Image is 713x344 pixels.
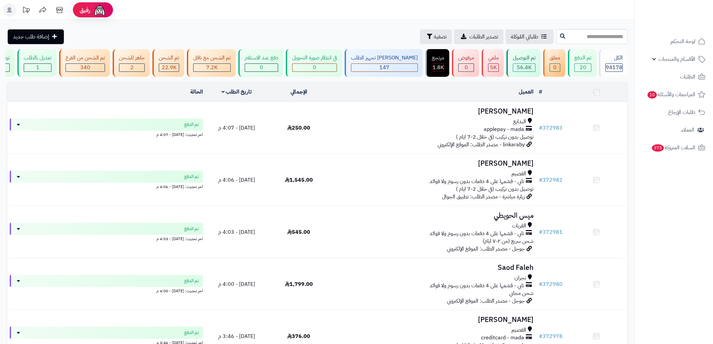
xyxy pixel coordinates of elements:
[10,287,203,294] div: اخر تحديث: [DATE] - 4:00 م
[447,245,525,253] span: جوجل - مصدر الطلب: الموقع الإلكتروني
[186,49,237,77] a: تم الشحن مع ناقل 7.2K
[284,49,343,77] a: في انتظار صورة التحويل 0
[680,72,695,81] span: الطلبات
[351,64,418,71] div: 147
[8,29,64,44] a: إضافة طلب جديد
[287,228,310,236] span: 545.00
[218,228,255,236] span: [DATE] - 4:03 م
[190,88,203,96] a: الحالة
[424,49,451,77] a: مرتجع 1.8K
[218,176,255,184] span: [DATE] - 4:06 م
[260,63,263,71] span: 0
[16,49,58,77] a: تعديل بالطلب 1
[193,54,231,62] div: تم الشحن مع ناقل
[639,104,709,120] a: طلبات الإرجاع
[553,63,557,71] span: 0
[285,280,313,288] span: 1,799.00
[130,63,134,71] span: 2
[80,63,90,71] span: 340
[490,63,497,71] span: 5K
[24,64,51,71] div: 1
[539,280,563,288] a: #372980
[66,64,105,71] div: 340
[488,54,499,62] div: ملغي
[159,54,179,62] div: تم الشحن
[111,49,151,77] a: جاهز للشحن 2
[18,3,34,18] a: تحديثات المنصة
[480,49,505,77] a: ملغي 5K
[292,54,337,62] div: في انتظار صورة التحويل
[24,54,51,62] div: تعديل بالطلب
[505,49,542,77] a: تم التوصيل 56.4K
[194,64,230,71] div: 7223
[550,64,560,71] div: 0
[162,63,176,71] span: 22.9K
[605,54,623,62] div: الكل
[465,63,468,71] span: 0
[639,87,709,103] a: المراجعات والأسئلة10
[550,54,560,62] div: معلق
[442,193,525,201] span: زيارة مباشرة - مصدر الطلب: تطبيق الجوال
[539,124,563,132] a: #372983
[184,329,199,336] span: تم الدفع
[542,49,567,77] a: معلق 0
[80,6,90,14] span: رفيق
[451,49,480,77] a: مرفوض 0
[598,49,629,77] a: الكل94178
[58,49,111,77] a: تم الشحن من الفرع 340
[512,222,526,230] span: القريات
[430,230,524,237] span: تابي - قسّمها على 4 دفعات بدون رسوم ولا فوائد
[447,297,525,305] span: جوجل - مصدر الطلب: الموقع الإلكتروني
[539,124,543,132] span: #
[430,282,524,290] span: تابي - قسّمها على 4 دفعات بدون رسوم ولا فوائد
[539,332,543,340] span: #
[351,54,418,62] div: [PERSON_NAME] تجهيز الطلب
[456,185,533,193] span: توصيل بدون تركيب (في خلال 2-7 ايام )
[459,64,474,71] div: 0
[206,63,218,71] span: 7.2K
[420,29,452,44] button: تصفية
[580,63,586,71] span: 20
[10,131,203,138] div: اخر تحديث: [DATE] - 4:07 م
[681,125,694,135] span: العملاء
[514,274,526,282] span: نجران
[290,88,307,96] a: الإجمالي
[184,278,199,284] span: تم الدفع
[332,264,533,272] h3: Saod Faleh
[539,228,543,236] span: #
[639,33,709,49] a: لوحة التحكم
[513,64,535,71] div: 56442
[511,170,526,178] span: القصيم
[245,54,278,62] div: دفع عند الاستلام
[184,121,199,128] span: تم الدفع
[511,326,526,334] span: القصيم
[434,33,447,41] span: تصفية
[513,54,536,62] div: تم التوصيل
[285,176,313,184] span: 1,545.00
[647,91,657,99] span: 10
[469,33,498,41] span: تصدير الطلبات
[652,144,664,152] span: 373
[218,124,255,132] span: [DATE] - 4:07 م
[458,54,474,62] div: مرفوض
[313,63,316,71] span: 0
[287,124,310,132] span: 250.00
[539,228,563,236] a: #372981
[668,108,695,117] span: طلبات الإرجاع
[432,54,444,62] div: مرتجع
[539,332,563,340] a: #372978
[575,64,591,71] div: 20
[66,54,105,62] div: تم الشحن من الفرع
[184,173,199,180] span: تم الدفع
[567,49,598,77] a: تم الدفع 20
[10,183,203,190] div: اخر تحديث: [DATE] - 4:06 م
[509,289,533,297] span: شحن مجاني
[13,33,49,41] span: إضافة طلب جديد
[438,141,525,149] span: linkaraby - مصدر الطلب: الموقع الإلكتروني
[513,118,526,126] span: البدايع
[119,54,145,62] div: جاهز للشحن
[539,176,563,184] a: #372982
[606,63,622,71] span: 94178
[287,332,310,340] span: 376.00
[639,140,709,156] a: السلات المتروكة373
